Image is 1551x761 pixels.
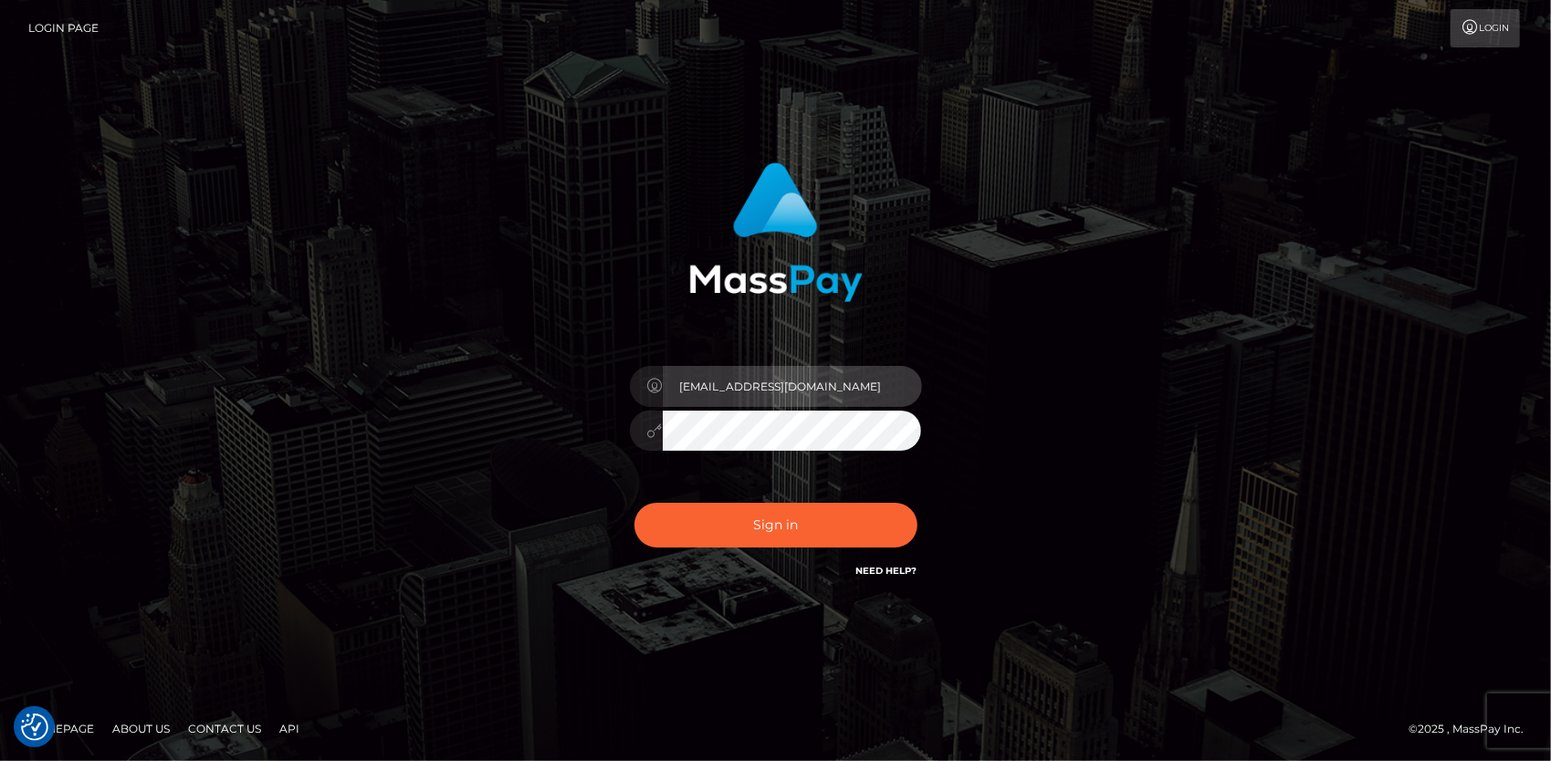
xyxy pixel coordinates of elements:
a: Login Page [28,9,99,47]
a: Need Help? [856,565,917,577]
a: Contact Us [181,714,268,743]
input: Username... [663,366,922,407]
img: Revisit consent button [21,714,48,741]
a: Login [1451,9,1520,47]
a: API [272,714,307,743]
a: Homepage [20,714,101,743]
a: About Us [105,714,177,743]
img: MassPay Login [689,162,863,302]
div: © 2025 , MassPay Inc. [1409,719,1537,739]
button: Consent Preferences [21,714,48,741]
button: Sign in [634,503,917,547]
